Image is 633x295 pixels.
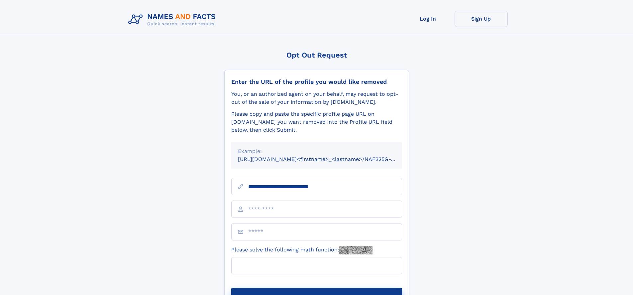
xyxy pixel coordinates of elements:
label: Please solve the following math function: [231,246,372,254]
small: [URL][DOMAIN_NAME]<firstname>_<lastname>/NAF325G-xxxxxxxx [238,156,415,162]
a: Sign Up [455,11,508,27]
div: Example: [238,147,395,155]
div: You, or an authorized agent on your behalf, may request to opt-out of the sale of your informatio... [231,90,402,106]
img: Logo Names and Facts [126,11,221,29]
div: Please copy and paste the specific profile page URL on [DOMAIN_NAME] you want removed into the Pr... [231,110,402,134]
div: Opt Out Request [224,51,409,59]
a: Log In [401,11,455,27]
div: Enter the URL of the profile you would like removed [231,78,402,85]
